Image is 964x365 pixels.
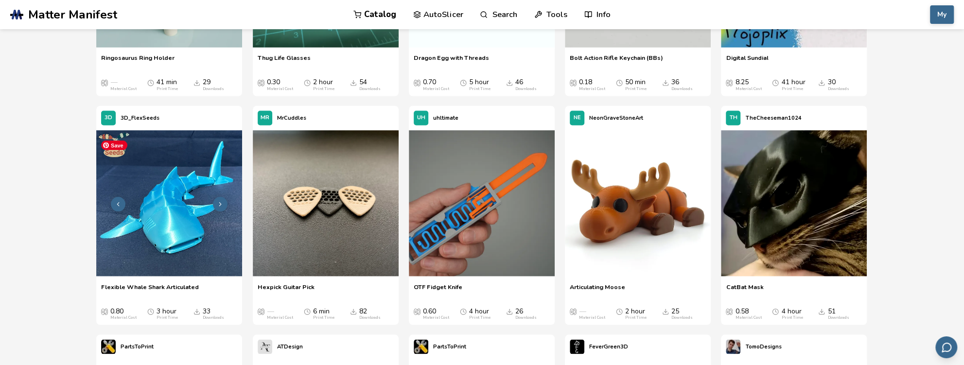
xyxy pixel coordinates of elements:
[579,307,586,315] span: —
[423,307,449,320] div: 0.60
[433,341,466,351] p: PartsToPrint
[409,334,471,359] a: PartsToPrint's profilePartsToPrint
[625,315,647,320] div: Print Time
[193,78,200,86] span: Downloads
[267,86,293,91] div: Material Cost
[414,283,462,297] a: OTF Fidget Knife
[147,78,154,86] span: Average Print Time
[267,315,293,320] div: Material Cost
[671,86,693,91] div: Downloads
[818,307,825,315] span: Downloads
[258,339,272,354] img: ATDesign's profile
[313,78,334,91] div: 2 hour
[359,86,381,91] div: Downloads
[781,307,803,320] div: 4 hour
[930,5,954,24] button: My
[827,86,849,91] div: Downloads
[28,8,117,21] span: Matter Manifest
[105,114,112,121] span: 3D
[515,315,537,320] div: Downloads
[313,86,334,91] div: Print Time
[506,307,513,315] span: Downloads
[515,86,537,91] div: Downloads
[304,78,311,86] span: Average Print Time
[359,307,381,320] div: 82
[726,307,733,315] span: Average Cost
[433,112,458,123] p: uhltimate
[423,78,449,91] div: 0.70
[203,78,224,91] div: 29
[772,307,779,315] span: Average Print Time
[423,315,449,320] div: Material Cost
[726,283,763,297] a: CatBat Mask
[570,283,625,297] a: Articulating Moose
[110,307,137,320] div: 0.80
[110,315,137,320] div: Material Cost
[574,114,581,121] span: NE
[258,307,264,315] span: Average Cost
[589,341,628,351] p: FeverGreen3D
[469,78,491,91] div: 5 hour
[565,334,633,359] a: FeverGreen3D's profileFeverGreen3D
[203,86,224,91] div: Downloads
[735,86,761,91] div: Material Cost
[827,78,849,91] div: 30
[469,86,491,91] div: Print Time
[726,54,768,69] a: Digital Sundial
[460,78,467,86] span: Average Print Time
[460,307,467,315] span: Average Print Time
[101,283,199,297] span: Flexible Whale Shark Articulated
[570,339,584,354] img: FeverGreen3D's profile
[662,78,669,86] span: Downloads
[662,307,669,315] span: Downloads
[110,78,117,86] span: —
[277,341,303,351] p: ATDesign
[745,112,801,123] p: TheCheeseman1024
[101,54,175,69] a: Ringosaurus Ring Holder
[781,315,803,320] div: Print Time
[101,78,108,86] span: Average Cost
[671,307,693,320] div: 25
[414,54,489,69] a: Dragon Egg with Threads
[781,86,803,91] div: Print Time
[267,307,274,315] span: —
[469,307,491,320] div: 4 hour
[772,78,779,86] span: Average Print Time
[423,86,449,91] div: Material Cost
[735,307,761,320] div: 0.58
[359,315,381,320] div: Downloads
[350,78,357,86] span: Downloads
[579,78,605,91] div: 0.18
[616,78,623,86] span: Average Print Time
[258,78,264,86] span: Average Cost
[258,283,315,297] a: Hexpick Guitar Pick
[579,315,605,320] div: Material Cost
[147,307,154,315] span: Average Print Time
[350,307,357,315] span: Downloads
[277,112,306,123] p: MrCuddles
[671,315,693,320] div: Downloads
[414,78,421,86] span: Average Cost
[729,114,737,121] span: TH
[258,54,311,69] a: Thug Life Glasses
[101,307,108,315] span: Average Cost
[261,114,269,121] span: MR
[726,339,740,354] img: TomoDesigns's profile
[781,78,805,91] div: 41 hour
[121,341,154,351] p: PartsToPrint
[570,307,577,315] span: Average Cost
[827,315,849,320] div: Downloads
[193,307,200,315] span: Downloads
[827,307,849,320] div: 51
[267,78,293,91] div: 0.30
[735,78,761,91] div: 8.25
[359,78,381,91] div: 54
[625,78,647,91] div: 50 min
[579,86,605,91] div: Material Cost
